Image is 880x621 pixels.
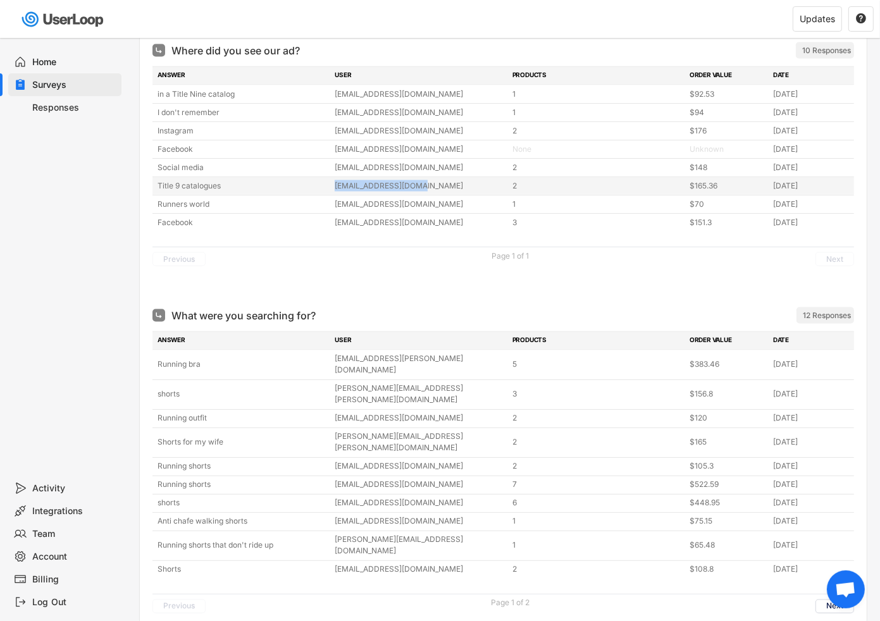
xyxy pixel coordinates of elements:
div: 3 [512,217,682,228]
div: USER [335,70,504,82]
div: What were you searching for? [171,308,316,323]
div: $120 [690,413,765,424]
div: Responses [33,102,116,114]
div: 2 [512,413,682,424]
div: [EMAIL_ADDRESS][DOMAIN_NAME] [335,180,504,192]
div: Unknown [690,144,765,155]
div: Social media [158,162,327,173]
div: [DATE] [773,125,849,137]
div: $156.8 [690,389,765,400]
div: [PERSON_NAME][EMAIL_ADDRESS][PERSON_NAME][DOMAIN_NAME] [335,431,504,454]
div: $165.36 [690,180,765,192]
div: Page 1 of 1 [492,252,530,260]
div: Runners world [158,199,327,210]
div: [DATE] [773,479,849,491]
button: Next [815,599,854,613]
div: 2 [512,125,682,137]
div: [EMAIL_ADDRESS][DOMAIN_NAME] [335,498,504,509]
div: $75.15 [690,516,765,527]
div: Activity [33,483,116,495]
div: $108.8 [690,564,765,575]
div: Shorts [158,564,327,575]
div: PRODUCTS [512,70,682,82]
div: Anti chafe walking shorts [158,516,327,527]
div: Running bra [158,359,327,371]
div: $94 [690,107,765,118]
div: 2 [512,564,682,575]
div: Title 9 catalogues [158,180,327,192]
div: Page 1 of 2 [492,599,530,607]
button: Previous [152,599,206,613]
div: 6 [512,498,682,509]
div: [DATE] [773,461,849,472]
div: [EMAIL_ADDRESS][DOMAIN_NAME] [335,564,504,575]
div: [DATE] [773,107,849,118]
div: 2 [512,437,682,448]
div: ANSWER [158,335,327,347]
div: Billing [33,574,116,586]
div: ORDER VALUE [690,70,765,82]
div: 10 Responses [802,46,851,56]
div: [DATE] [773,498,849,509]
div: [DATE] [773,413,849,424]
div: [EMAIL_ADDRESS][PERSON_NAME][DOMAIN_NAME] [335,354,504,376]
div: [EMAIL_ADDRESS][DOMAIN_NAME] [335,479,504,491]
div: 1 [512,199,682,210]
div: Home [33,56,116,68]
div: USER [335,335,504,347]
div: [EMAIL_ADDRESS][DOMAIN_NAME] [335,162,504,173]
button:  [855,13,867,25]
div: 2 [512,461,682,472]
div: $151.3 [690,217,765,228]
div: Running shorts [158,461,327,472]
a: Open chat [827,570,865,608]
button: Next [815,252,854,266]
div: [DATE] [773,359,849,371]
div: 3 [512,389,682,400]
div: 1 [512,89,682,100]
div: shorts [158,498,327,509]
div: [DATE] [773,162,849,173]
div: 5 [512,359,682,371]
div: Log Out [33,596,116,608]
div: 1 [512,516,682,527]
div: [PERSON_NAME][EMAIL_ADDRESS][PERSON_NAME][DOMAIN_NAME] [335,383,504,406]
div: [DATE] [773,180,849,192]
div: Integrations [33,505,116,517]
div: $92.53 [690,89,765,100]
div: 1 [512,107,682,118]
div: $105.3 [690,461,765,472]
div: Team [33,528,116,540]
div: $176 [690,125,765,137]
div: ANSWER [158,70,327,82]
div: [DATE] [773,217,849,228]
div: None [512,144,682,155]
div: $70 [690,199,765,210]
div: Facebook [158,217,327,228]
div: Where did you see our ad? [171,43,300,58]
div: $65.48 [690,540,765,551]
div: Running outfit [158,413,327,424]
div: 2 [512,162,682,173]
div: PRODUCTS [512,335,682,347]
div: 12 Responses [803,310,851,321]
div: $165 [690,437,765,448]
div: $522.59 [690,479,765,491]
div: [EMAIL_ADDRESS][DOMAIN_NAME] [335,461,504,472]
div: [EMAIL_ADDRESS][DOMAIN_NAME] [335,199,504,210]
div: [EMAIL_ADDRESS][DOMAIN_NAME] [335,516,504,527]
div: Shorts for my wife [158,437,327,448]
div: [DATE] [773,516,849,527]
div: Facebook [158,144,327,155]
div: 7 [512,479,682,491]
div: DATE [773,335,849,347]
div: [EMAIL_ADDRESS][DOMAIN_NAME] [335,107,504,118]
div: Running shorts [158,479,327,491]
img: Open Ended [155,47,163,54]
div: [DATE] [773,437,849,448]
div: [EMAIL_ADDRESS][DOMAIN_NAME] [335,89,504,100]
img: Open Ended [155,312,163,319]
div: $383.46 [690,359,765,371]
text:  [856,13,866,24]
div: in a Title Nine catalog [158,89,327,100]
